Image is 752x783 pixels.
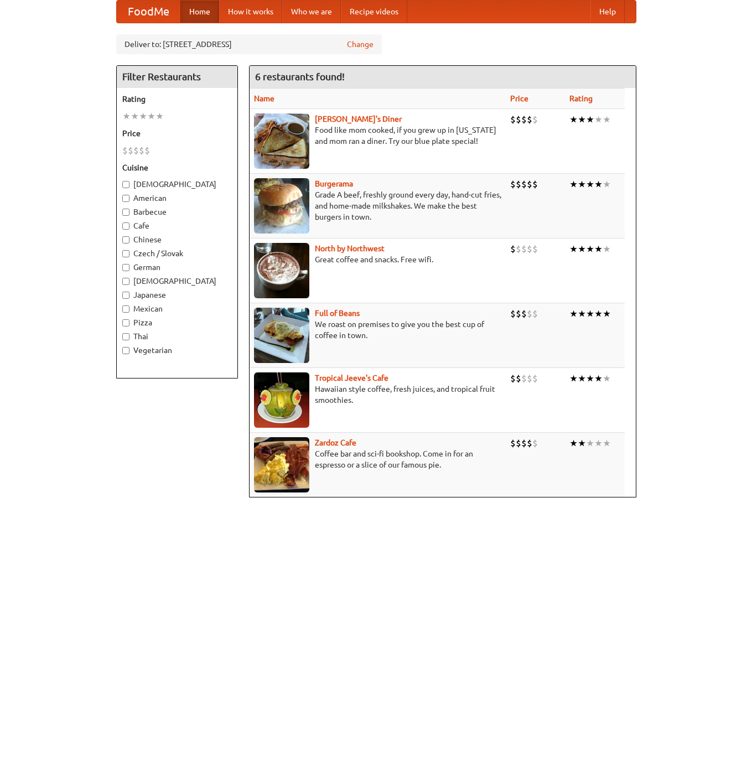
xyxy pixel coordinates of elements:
[594,308,603,320] li: ★
[122,278,129,285] input: [DEMOGRAPHIC_DATA]
[315,179,353,188] a: Burgerama
[586,372,594,385] li: ★
[594,178,603,190] li: ★
[510,243,516,255] li: $
[117,66,237,88] h4: Filter Restaurants
[521,178,527,190] li: $
[254,178,309,234] img: burgerama.jpg
[521,372,527,385] li: $
[516,437,521,449] li: $
[603,243,611,255] li: ★
[527,243,532,255] li: $
[254,319,501,341] p: We roast on premises to give you the best cup of coffee in town.
[122,262,232,273] label: German
[122,250,129,257] input: Czech / Slovak
[122,236,129,243] input: Chinese
[219,1,282,23] a: How it works
[122,222,129,230] input: Cafe
[586,243,594,255] li: ★
[586,437,594,449] li: ★
[122,162,232,173] h5: Cuisine
[603,437,611,449] li: ★
[594,243,603,255] li: ★
[594,372,603,385] li: ★
[315,244,385,253] b: North by Northwest
[122,248,232,259] label: Czech / Slovak
[147,110,155,122] li: ★
[603,113,611,126] li: ★
[122,317,232,328] label: Pizza
[139,144,144,157] li: $
[569,94,593,103] a: Rating
[578,372,586,385] li: ★
[569,243,578,255] li: ★
[578,437,586,449] li: ★
[315,374,388,382] a: Tropical Jeeve's Cafe
[521,437,527,449] li: $
[516,113,521,126] li: $
[122,209,129,216] input: Barbecue
[122,331,232,342] label: Thai
[521,113,527,126] li: $
[532,437,538,449] li: $
[116,34,382,54] div: Deliver to: [STREET_ADDRESS]
[603,308,611,320] li: ★
[603,372,611,385] li: ★
[254,189,501,222] p: Grade A beef, freshly ground every day, hand-cut fries, and home-made milkshakes. We make the bes...
[510,178,516,190] li: $
[122,193,232,204] label: American
[122,110,131,122] li: ★
[532,243,538,255] li: $
[122,144,128,157] li: $
[603,178,611,190] li: ★
[155,110,164,122] li: ★
[527,308,532,320] li: $
[122,181,129,188] input: [DEMOGRAPHIC_DATA]
[122,292,129,299] input: Japanese
[578,243,586,255] li: ★
[128,144,133,157] li: $
[133,144,139,157] li: $
[578,113,586,126] li: ★
[144,144,150,157] li: $
[569,178,578,190] li: ★
[578,178,586,190] li: ★
[569,308,578,320] li: ★
[254,125,501,147] p: Food like mom cooked, if you grew up in [US_STATE] and mom ran a diner. Try our blue plate special!
[510,94,528,103] a: Price
[586,113,594,126] li: ★
[122,289,232,300] label: Japanese
[594,113,603,126] li: ★
[532,113,538,126] li: $
[532,308,538,320] li: $
[122,220,232,231] label: Cafe
[122,128,232,139] h5: Price
[122,305,129,313] input: Mexican
[122,303,232,314] label: Mexican
[139,110,147,122] li: ★
[594,437,603,449] li: ★
[122,345,232,356] label: Vegetarian
[569,372,578,385] li: ★
[532,372,538,385] li: $
[347,39,374,50] a: Change
[315,115,402,123] a: [PERSON_NAME]'s Diner
[516,178,521,190] li: $
[532,178,538,190] li: $
[254,94,274,103] a: Name
[254,254,501,265] p: Great coffee and snacks. Free wifi.
[122,234,232,245] label: Chinese
[131,110,139,122] li: ★
[527,178,532,190] li: $
[254,308,309,363] img: beans.jpg
[510,437,516,449] li: $
[527,113,532,126] li: $
[254,113,309,169] img: sallys.jpg
[586,178,594,190] li: ★
[569,437,578,449] li: ★
[516,372,521,385] li: $
[254,243,309,298] img: north.jpg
